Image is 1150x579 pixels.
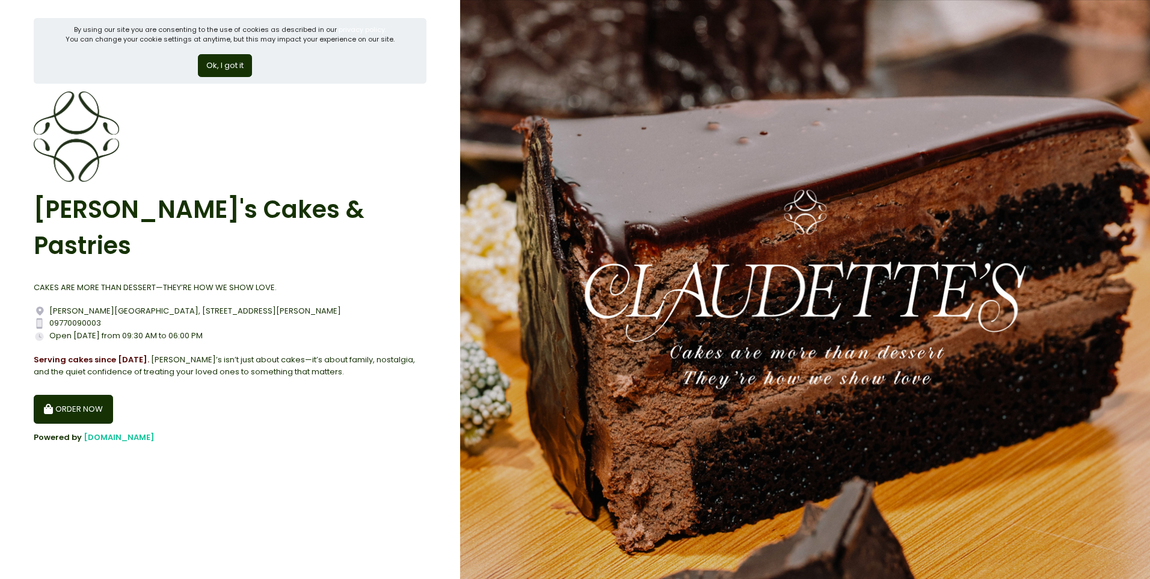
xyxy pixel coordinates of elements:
a: [DOMAIN_NAME] [84,432,155,443]
div: Powered by [34,432,426,444]
button: ORDER NOW [34,395,113,424]
div: [PERSON_NAME][GEOGRAPHIC_DATA], [STREET_ADDRESS][PERSON_NAME] [34,305,426,317]
div: 09770090003 [34,317,426,329]
div: [PERSON_NAME]’s isn’t just about cakes—it’s about family, nostalgia, and the quiet confidence of ... [34,354,426,377]
div: By using our site you are consenting to the use of cookies as described in our You can change you... [66,25,395,45]
div: [PERSON_NAME]'s Cakes & Pastries [34,182,426,274]
a: privacy policy. [339,25,386,34]
img: Claudette’s Cakeshop [34,91,119,182]
button: Ok, I got it [198,54,252,77]
b: Serving cakes since [DATE]. [34,354,149,365]
div: CAKES ARE MORE THAN DESSERT—THEY’RE HOW WE SHOW LOVE. [34,282,426,294]
div: Open [DATE] from 09:30 AM to 06:00 PM [34,329,426,342]
button: see store hours [204,329,272,342]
